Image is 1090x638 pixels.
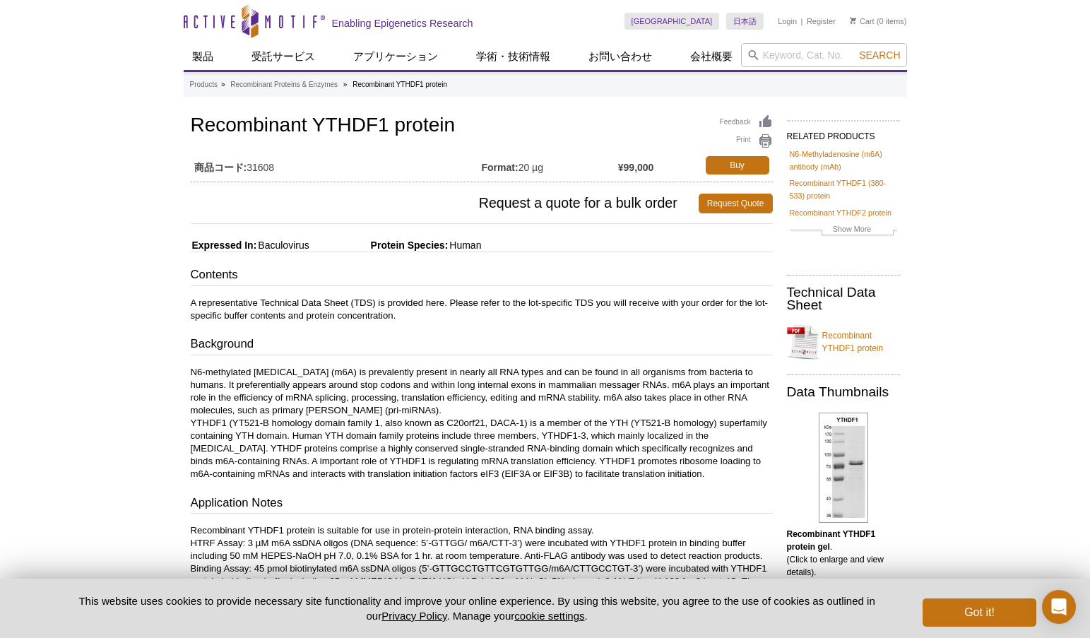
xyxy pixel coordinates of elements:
a: Print [720,134,773,149]
a: Register [807,16,836,26]
p: This website uses cookies to provide necessary site functionality and improve your online experie... [54,593,900,623]
button: cookie settings [514,610,584,622]
a: Feedback [720,114,773,130]
a: Privacy Policy [381,610,446,622]
li: » [343,81,348,88]
a: お問い合わせ [580,43,660,70]
h3: Background [191,336,773,355]
div: Open Intercom Messenger [1042,590,1076,624]
h2: Technical Data Sheet [787,286,900,312]
h2: Data Thumbnails [787,386,900,398]
a: Recombinant YTHDF2 protein [790,206,891,219]
a: Buy [706,156,769,175]
h1: Recombinant YTHDF1 protein [191,114,773,138]
img: Your Cart [850,17,856,24]
a: Login [778,16,797,26]
input: Keyword, Cat. No. [741,43,907,67]
p: Recombinant YTHDF1 protein is suitable for use in protein-protein interaction, RNA binding assay.... [191,524,773,626]
h2: Enabling Epigenetics Research [332,17,473,30]
span: Expressed In: [191,240,257,251]
h3: Contents [191,266,773,286]
a: 学術・技術情報 [468,43,559,70]
span: Request a quote for a bulk order [191,194,699,213]
span: Human [448,240,481,251]
span: Baculovirus [256,240,309,251]
a: Cart [850,16,875,26]
strong: Format: [482,161,519,174]
a: Recombinant YTHDF1 protein [787,321,900,363]
span: Search [859,49,900,61]
a: [GEOGRAPHIC_DATA] [624,13,720,30]
a: Recombinant YTHDF1 (380-533) protein [790,177,897,202]
a: Recombinant Proteins & Enzymes [230,78,338,91]
span: Protein Species: [312,240,449,251]
a: N6-Methyladenosine (m6A) antibody (mAb) [790,148,897,173]
li: | [801,13,803,30]
a: Show More [790,223,897,239]
td: 31608 [191,153,482,178]
h2: RELATED PRODUCTS [787,120,900,146]
button: Got it! [923,598,1036,627]
p: A representative Technical Data Sheet (TDS) is provided here. Please refer to the lot-specific TD... [191,297,773,322]
strong: ¥99,000 [618,161,654,174]
strong: 商品コード: [194,161,247,174]
a: 受託サービス [243,43,324,70]
a: Request Quote [699,194,773,213]
li: Recombinant YTHDF1 protein [353,81,447,88]
li: » [221,81,225,88]
a: Products [190,78,218,91]
a: 製品 [184,43,222,70]
img: Recombinant YTHDF1 protein gel. [819,413,868,523]
a: 日本語 [726,13,764,30]
p: . (Click to enlarge and view details). [787,528,900,579]
a: アプリケーション [345,43,446,70]
button: Search [855,49,904,61]
h3: Application Notes [191,495,773,514]
li: (0 items) [850,13,907,30]
a: 会社概要 [682,43,741,70]
b: Recombinant YTHDF1 protein gel [787,529,876,552]
td: 20 µg [482,153,618,178]
p: N6-methylated [MEDICAL_DATA] (m6A) is prevalently present in nearly all RNA types and can be foun... [191,366,773,480]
